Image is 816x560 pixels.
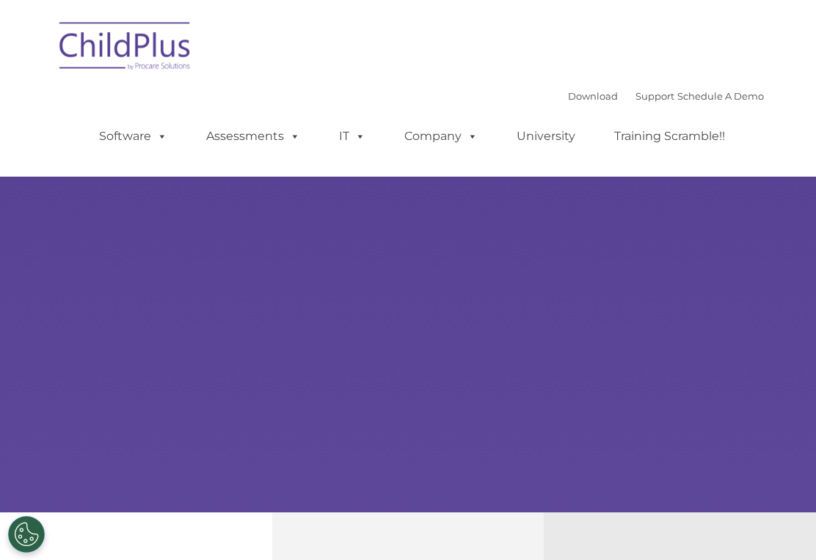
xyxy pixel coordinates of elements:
a: Download [568,90,618,102]
a: Support [635,90,674,102]
button: Cookies Settings [8,516,45,553]
a: Schedule A Demo [677,90,764,102]
a: Assessments [192,122,315,151]
a: Software [84,122,182,151]
a: Company [390,122,492,151]
a: University [502,122,590,151]
img: ChildPlus by Procare Solutions [52,12,199,85]
a: Training Scramble!! [600,122,740,151]
font: | [568,90,764,102]
a: IT [324,122,380,151]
